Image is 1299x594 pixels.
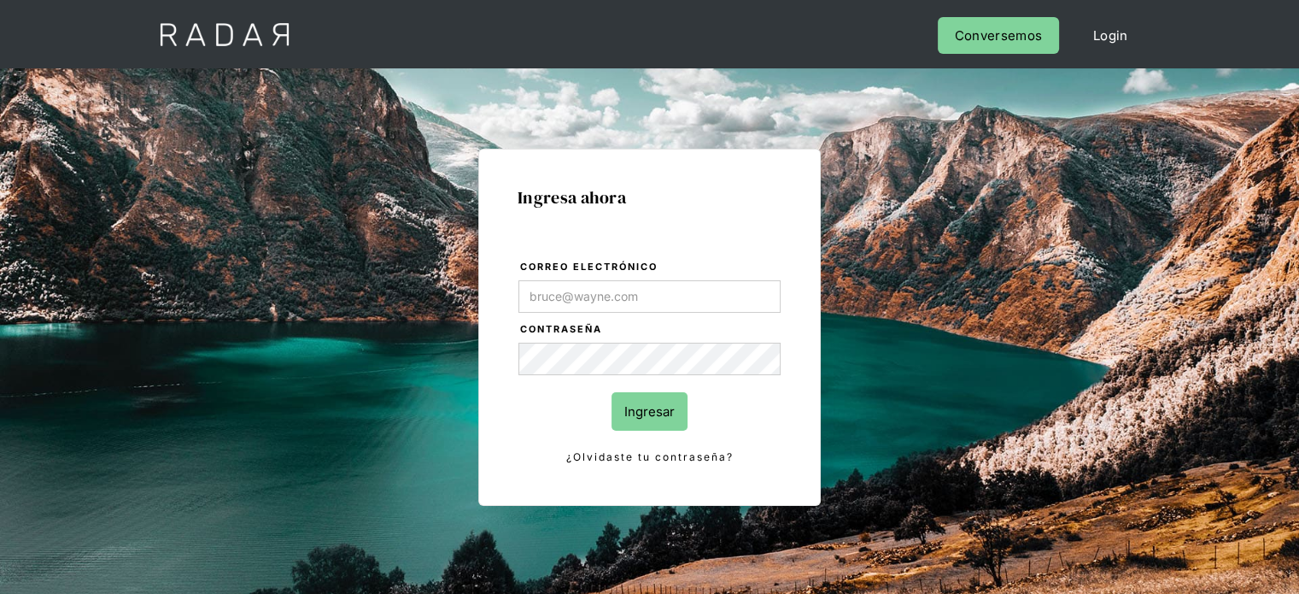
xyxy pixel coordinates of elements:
a: Conversemos [938,17,1059,54]
input: Ingresar [611,392,688,431]
label: Contraseña [520,321,781,338]
label: Correo electrónico [520,259,781,276]
a: ¿Olvidaste tu contraseña? [518,448,781,467]
input: bruce@wayne.com [518,280,781,313]
form: Login Form [518,258,781,467]
a: Login [1076,17,1145,54]
h1: Ingresa ahora [518,188,781,207]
